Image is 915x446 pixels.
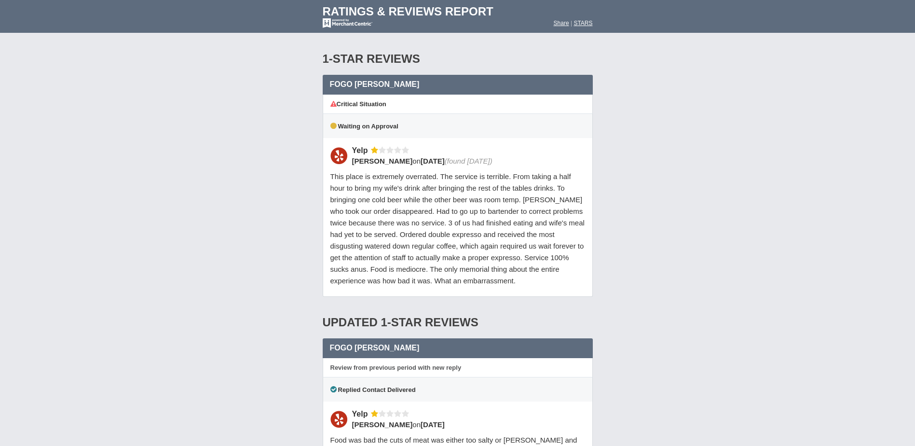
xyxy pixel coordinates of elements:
img: Yelp [330,411,347,428]
div: Yelp [352,145,371,155]
div: 1-Star Reviews [323,43,593,75]
a: STARS [574,20,592,27]
span: [DATE] [421,157,445,165]
img: Yelp [330,147,347,164]
div: on [352,156,579,166]
img: mc-powered-by-logo-white-103.png [323,18,372,28]
div: Updated 1-Star Reviews [323,307,593,338]
div: Yelp [352,409,371,419]
div: Review from previous period with new reply [323,358,593,377]
span: [PERSON_NAME] [352,157,413,165]
span: [DATE] [421,420,445,429]
a: Share [554,20,569,27]
span: Waiting on Approval [330,123,398,130]
span: | [571,20,572,27]
span: (found [DATE]) [445,157,492,165]
span: [PERSON_NAME] [352,420,413,429]
span: This place is extremely overrated. The service is terrible. From taking a half hour to bring my w... [330,172,585,285]
span: Critical Situation [330,100,386,108]
span: Fogo [PERSON_NAME] [330,344,420,352]
div: on [352,419,579,430]
span: Replied Contact Delivered [330,386,416,393]
span: Fogo [PERSON_NAME] [330,80,420,88]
